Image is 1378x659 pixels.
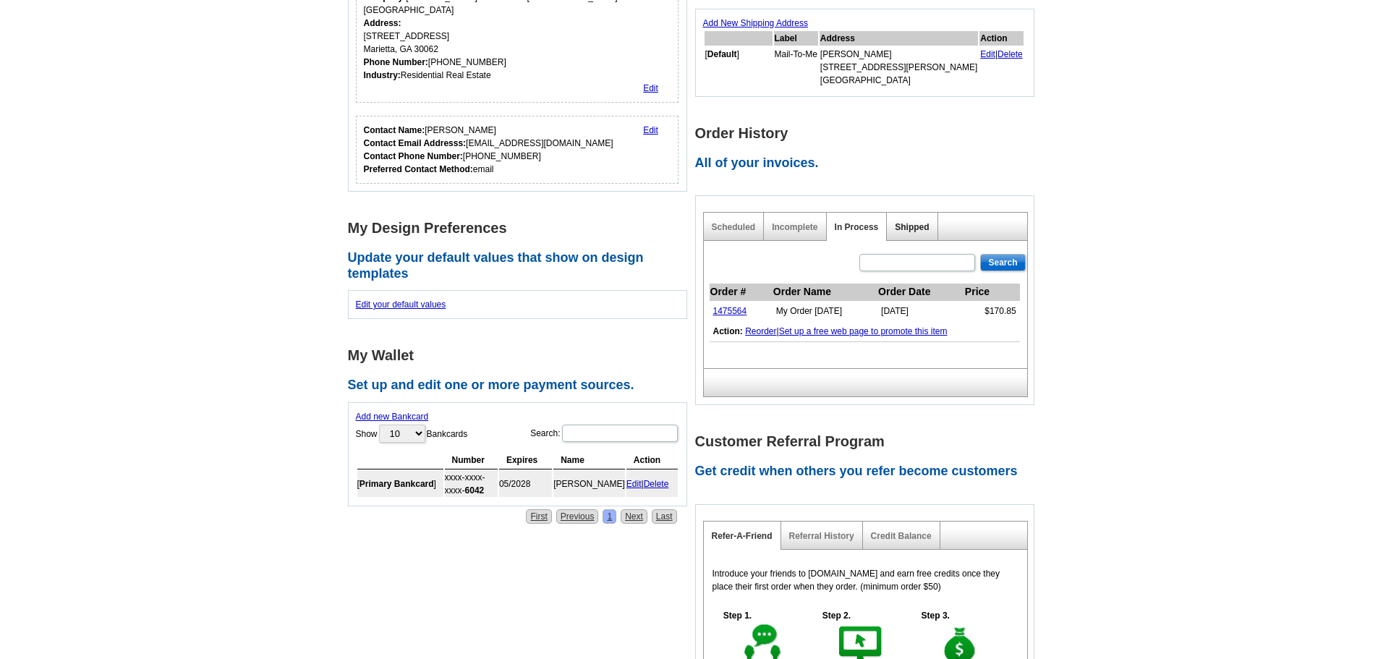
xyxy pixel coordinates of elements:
[980,254,1025,271] input: Search
[526,509,551,524] a: First
[348,348,695,363] h1: My Wallet
[979,31,1024,46] th: Action
[626,451,678,469] th: Action
[364,57,428,67] strong: Phone Number:
[774,47,818,88] td: Mail-To-Me
[626,471,678,497] td: |
[364,18,401,28] strong: Address:
[710,321,1020,342] td: |
[445,451,498,469] th: Number
[499,451,552,469] th: Expires
[356,423,468,444] label: Show Bankcards
[553,451,625,469] th: Name
[364,70,401,80] strong: Industry:
[789,531,854,541] a: Referral History
[815,609,858,622] h5: Step 2.
[820,47,978,88] td: [PERSON_NAME] [STREET_ADDRESS][PERSON_NAME] [GEOGRAPHIC_DATA]
[445,471,498,497] td: xxxx-xxxx-xxxx-
[713,326,743,336] b: Action:
[695,464,1042,480] h2: Get credit when others you refer become customers
[357,471,443,497] td: [ ]
[364,151,463,161] strong: Contact Phone Number:
[356,299,446,310] a: Edit your default values
[820,31,978,46] th: Address
[621,509,647,524] a: Next
[964,301,1020,322] td: $170.85
[364,125,425,135] strong: Contact Name:
[499,471,552,497] td: 05/2028
[652,509,677,524] a: Last
[712,222,756,232] a: Scheduled
[364,138,467,148] strong: Contact Email Addresss:
[772,222,817,232] a: Incomplete
[871,531,932,541] a: Credit Balance
[773,284,877,301] th: Order Name
[643,83,658,93] a: Edit
[644,479,669,489] a: Delete
[705,47,773,88] td: [ ]
[695,126,1042,141] h1: Order History
[695,434,1042,449] h1: Customer Referral Program
[379,425,425,443] select: ShowBankcards
[348,250,695,281] h2: Update your default values that show on design templates
[356,116,679,184] div: Who should we contact regarding order issues?
[356,412,429,422] a: Add new Bankcard
[980,49,995,59] a: Edit
[643,125,658,135] a: Edit
[779,326,948,336] a: Set up a free web page to promote this item
[716,609,760,622] h5: Step 1.
[530,423,679,443] label: Search:
[603,509,616,524] a: 1
[895,222,929,232] a: Shipped
[364,124,613,176] div: [PERSON_NAME] [EMAIL_ADDRESS][DOMAIN_NAME] [PHONE_NUMBER] email
[562,425,678,442] input: Search:
[877,301,964,322] td: [DATE]
[1089,323,1378,659] iframe: LiveChat chat widget
[348,378,695,394] h2: Set up and edit one or more payment sources.
[773,301,877,322] td: My Order [DATE]
[710,284,773,301] th: Order #
[774,31,818,46] th: Label
[360,479,434,489] b: Primary Bankcard
[553,471,625,497] td: [PERSON_NAME]
[626,479,642,489] a: Edit
[914,609,957,622] h5: Step 3.
[364,164,473,174] strong: Preferred Contact Method:
[465,485,485,496] strong: 6042
[712,531,773,541] a: Refer-A-Friend
[713,567,1018,593] p: Introduce your friends to [DOMAIN_NAME] and earn free credits once they place their first order w...
[707,49,737,59] b: Default
[556,509,599,524] a: Previous
[835,222,879,232] a: In Process
[964,284,1020,301] th: Price
[703,18,808,28] a: Add New Shipping Address
[713,306,747,316] a: 1475564
[979,47,1024,88] td: |
[695,156,1042,171] h2: All of your invoices.
[348,221,695,236] h1: My Design Preferences
[877,284,964,301] th: Order Date
[745,326,776,336] a: Reorder
[998,49,1023,59] a: Delete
